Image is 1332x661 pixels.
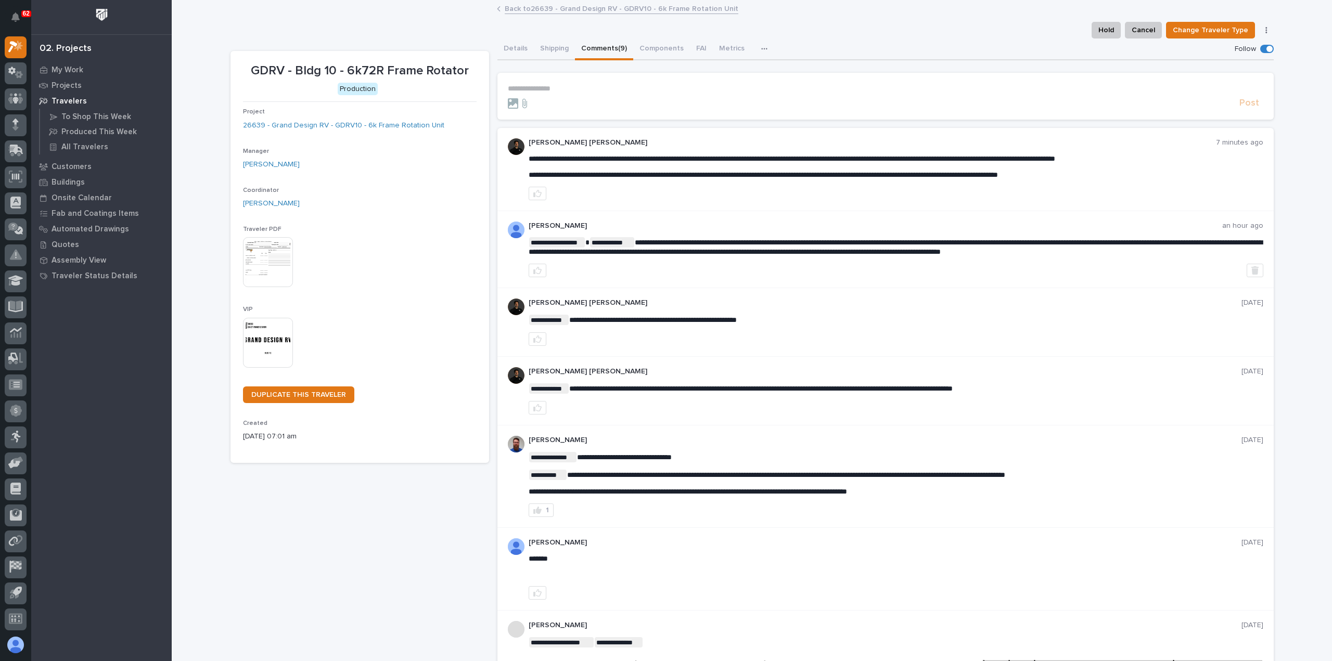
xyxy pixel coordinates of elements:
[1235,97,1263,109] button: Post
[534,38,575,60] button: Shipping
[243,386,354,403] a: DUPLICATE THIS TRAVELER
[52,209,139,218] p: Fab and Coatings Items
[633,38,690,60] button: Components
[1166,22,1255,38] button: Change Traveler Type
[92,5,111,24] img: Workspace Logo
[508,138,524,155] img: sjoYg5HrSnqbeah8ZJ2s
[529,264,546,277] button: like this post
[52,256,106,265] p: Assembly View
[52,162,92,172] p: Customers
[61,112,131,122] p: To Shop This Week
[243,109,265,115] span: Project
[40,43,92,55] div: 02. Projects
[529,299,1241,307] p: [PERSON_NAME] [PERSON_NAME]
[31,221,172,237] a: Automated Drawings
[31,159,172,174] a: Customers
[52,225,129,234] p: Automated Drawings
[497,38,534,60] button: Details
[61,142,108,152] p: All Travelers
[1216,138,1263,147] p: 7 minutes ago
[31,174,172,190] a: Buildings
[243,63,477,79] p: GDRV - Bldg 10 - 6k72R Frame Rotator
[1247,264,1263,277] button: Delete post
[5,634,27,656] button: users-avatar
[529,138,1216,147] p: [PERSON_NAME] [PERSON_NAME]
[505,2,738,14] a: Back to26639 - Grand Design RV - GDRV10 - 6k Frame Rotation Unit
[529,503,554,517] button: 1
[508,367,524,384] img: sjoYg5HrSnqbeah8ZJ2s
[52,97,87,106] p: Travelers
[40,139,172,154] a: All Travelers
[52,271,137,281] p: Traveler Status Details
[529,436,1241,445] p: [PERSON_NAME]
[529,187,546,200] button: like this post
[575,38,633,60] button: Comments (9)
[1125,22,1162,38] button: Cancel
[31,237,172,252] a: Quotes
[1173,24,1248,36] span: Change Traveler Type
[243,159,300,170] a: [PERSON_NAME]
[243,187,279,193] span: Coordinator
[23,10,30,17] p: 62
[529,621,1241,630] p: [PERSON_NAME]
[243,226,281,232] span: Traveler PDF
[529,538,1241,547] p: [PERSON_NAME]
[1222,222,1263,230] p: an hour ago
[52,178,85,187] p: Buildings
[31,268,172,283] a: Traveler Status Details
[508,538,524,555] img: AOh14GjL2DAcrcZY4n3cZEezSB-C93yGfxH8XahArY0--A=s96-c
[529,222,1222,230] p: [PERSON_NAME]
[13,12,27,29] div: Notifications62
[52,193,112,203] p: Onsite Calendar
[508,299,524,315] img: sjoYg5HrSnqbeah8ZJ2s
[61,127,137,137] p: Produced This Week
[40,124,172,139] a: Produced This Week
[546,507,549,514] div: 1
[1235,45,1256,54] p: Follow
[1241,436,1263,445] p: [DATE]
[690,38,713,60] button: FAI
[1239,97,1259,109] span: Post
[1092,22,1121,38] button: Hold
[1132,24,1155,36] span: Cancel
[529,586,546,600] button: like this post
[243,420,267,426] span: Created
[31,205,172,221] a: Fab and Coatings Items
[243,198,300,209] a: [PERSON_NAME]
[243,120,444,131] a: 26639 - Grand Design RV - GDRV10 - 6k Frame Rotation Unit
[508,222,524,238] img: AFdZucp4O16xFhxMcTeEuenny-VD_tPRErxPoXZ3MQEHspKARVmUoIIPOgyEMzaJjLGSiOSqDApAeC9KqsZPUsb5AP6OrOqLG...
[338,83,378,96] div: Production
[1241,367,1263,376] p: [DATE]
[31,252,172,268] a: Assembly View
[31,77,172,93] a: Projects
[529,401,546,414] button: like this post
[243,431,477,442] p: [DATE] 07:01 am
[251,391,346,398] span: DUPLICATE THIS TRAVELER
[52,240,79,250] p: Quotes
[508,436,524,452] img: 6hTokn1ETDGPf9BPokIQ
[40,109,172,124] a: To Shop This Week
[1098,24,1114,36] span: Hold
[529,332,546,346] button: like this post
[1241,299,1263,307] p: [DATE]
[1241,538,1263,547] p: [DATE]
[31,93,172,109] a: Travelers
[243,148,269,154] span: Manager
[52,66,83,75] p: My Work
[52,81,82,90] p: Projects
[1241,621,1263,630] p: [DATE]
[243,306,253,313] span: VIP
[5,6,27,28] button: Notifications
[713,38,751,60] button: Metrics
[529,367,1241,376] p: [PERSON_NAME] [PERSON_NAME]
[31,62,172,77] a: My Work
[31,190,172,205] a: Onsite Calendar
